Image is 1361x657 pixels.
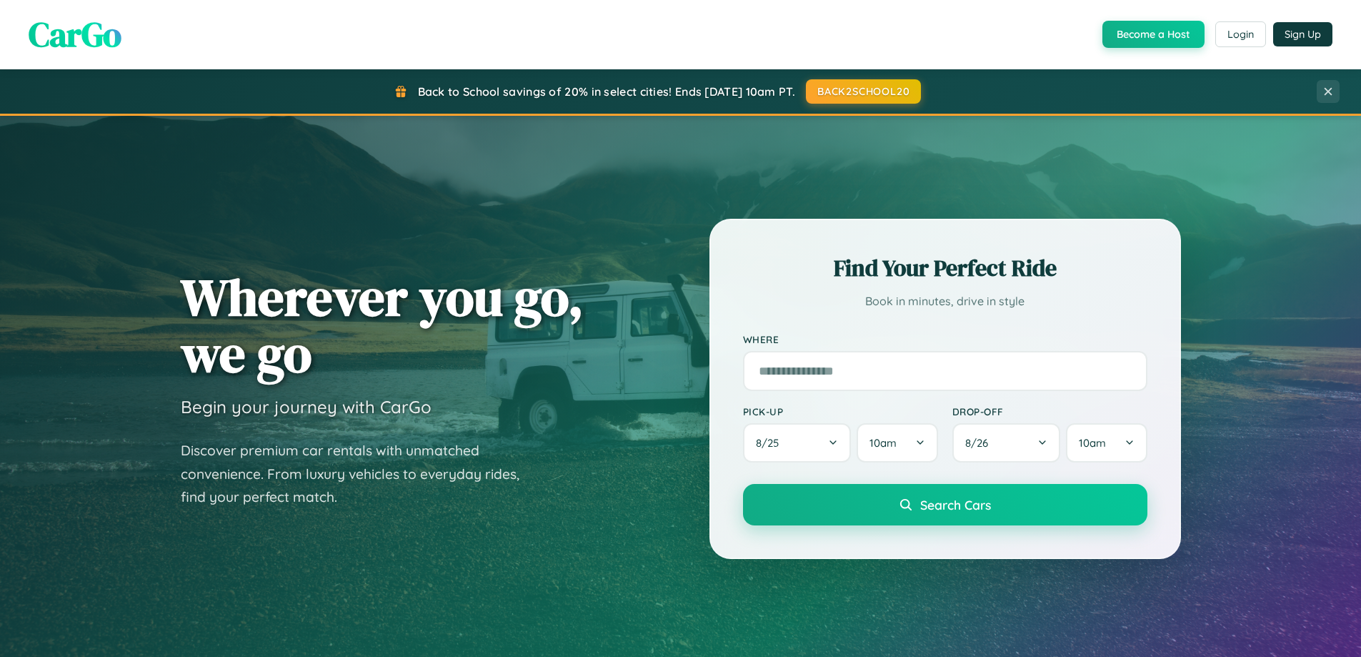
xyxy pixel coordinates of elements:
button: Search Cars [743,484,1147,525]
span: 10am [869,436,897,450]
label: Drop-off [952,405,1147,418]
button: Become a Host [1102,21,1205,48]
span: 8 / 25 [756,436,786,450]
button: 8/25 [743,423,852,463]
span: Back to School savings of 20% in select cities! Ends [DATE] 10am PT. [418,84,795,99]
button: BACK2SCHOOL20 [806,79,921,104]
span: Search Cars [920,497,991,513]
button: 8/26 [952,423,1061,463]
h2: Find Your Perfect Ride [743,252,1147,284]
h3: Begin your journey with CarGo [181,396,432,418]
p: Book in minutes, drive in style [743,291,1147,312]
span: 8 / 26 [965,436,995,450]
button: Sign Up [1273,22,1332,46]
label: Pick-up [743,405,938,418]
p: Discover premium car rentals with unmatched convenience. From luxury vehicles to everyday rides, ... [181,439,538,509]
span: CarGo [29,11,121,58]
button: 10am [857,423,937,463]
label: Where [743,333,1147,345]
button: 10am [1066,423,1147,463]
button: Login [1215,21,1266,47]
span: 10am [1079,436,1106,450]
h1: Wherever you go, we go [181,269,584,382]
